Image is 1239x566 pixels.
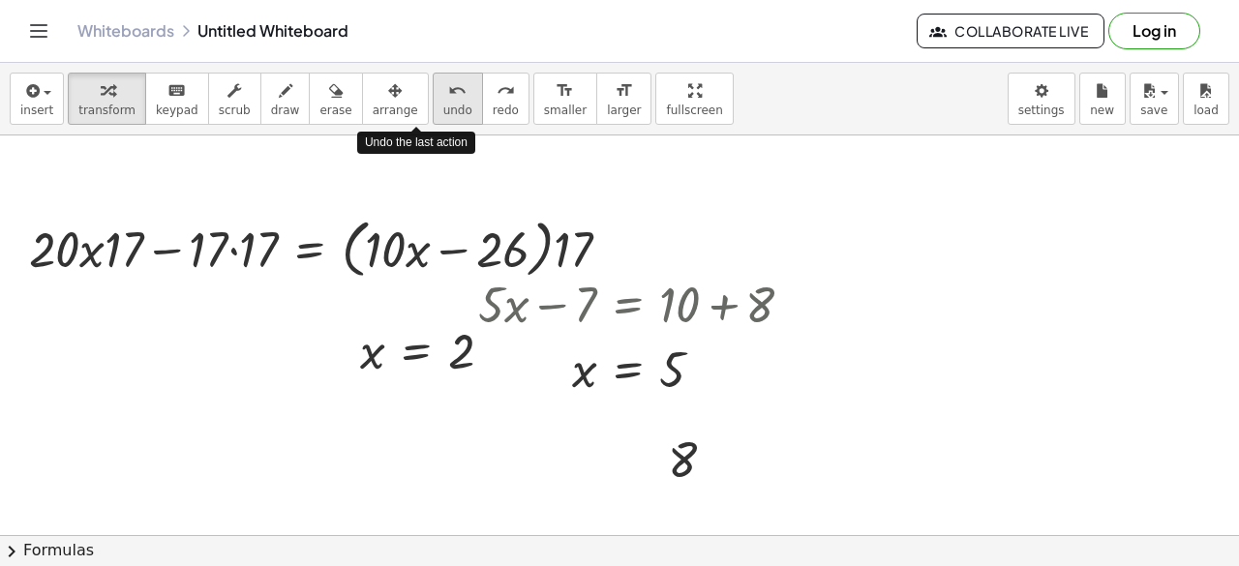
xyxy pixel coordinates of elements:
button: fullscreen [655,73,733,125]
button: settings [1008,73,1075,125]
span: erase [319,104,351,117]
button: save [1130,73,1179,125]
button: redoredo [482,73,529,125]
button: format_sizelarger [596,73,651,125]
i: format_size [556,79,574,103]
button: Toggle navigation [23,15,54,46]
span: fullscreen [666,104,722,117]
span: save [1140,104,1167,117]
span: insert [20,104,53,117]
span: smaller [544,104,587,117]
i: undo [448,79,467,103]
button: arrange [362,73,429,125]
span: larger [607,104,641,117]
span: draw [271,104,300,117]
span: transform [78,104,136,117]
i: redo [497,79,515,103]
button: draw [260,73,311,125]
span: undo [443,104,472,117]
button: erase [309,73,362,125]
span: redo [493,104,519,117]
span: new [1090,104,1114,117]
div: Undo the last action [357,132,475,154]
i: keyboard [167,79,186,103]
button: transform [68,73,146,125]
button: keyboardkeypad [145,73,209,125]
button: scrub [208,73,261,125]
span: scrub [219,104,251,117]
span: arrange [373,104,418,117]
button: insert [10,73,64,125]
button: Log in [1108,13,1200,49]
span: settings [1018,104,1065,117]
span: Collaborate Live [933,22,1088,40]
a: Whiteboards [77,21,174,41]
span: keypad [156,104,198,117]
i: format_size [615,79,633,103]
button: Collaborate Live [917,14,1104,48]
span: load [1194,104,1219,117]
button: load [1183,73,1229,125]
button: format_sizesmaller [533,73,597,125]
button: undoundo [433,73,483,125]
button: new [1079,73,1126,125]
